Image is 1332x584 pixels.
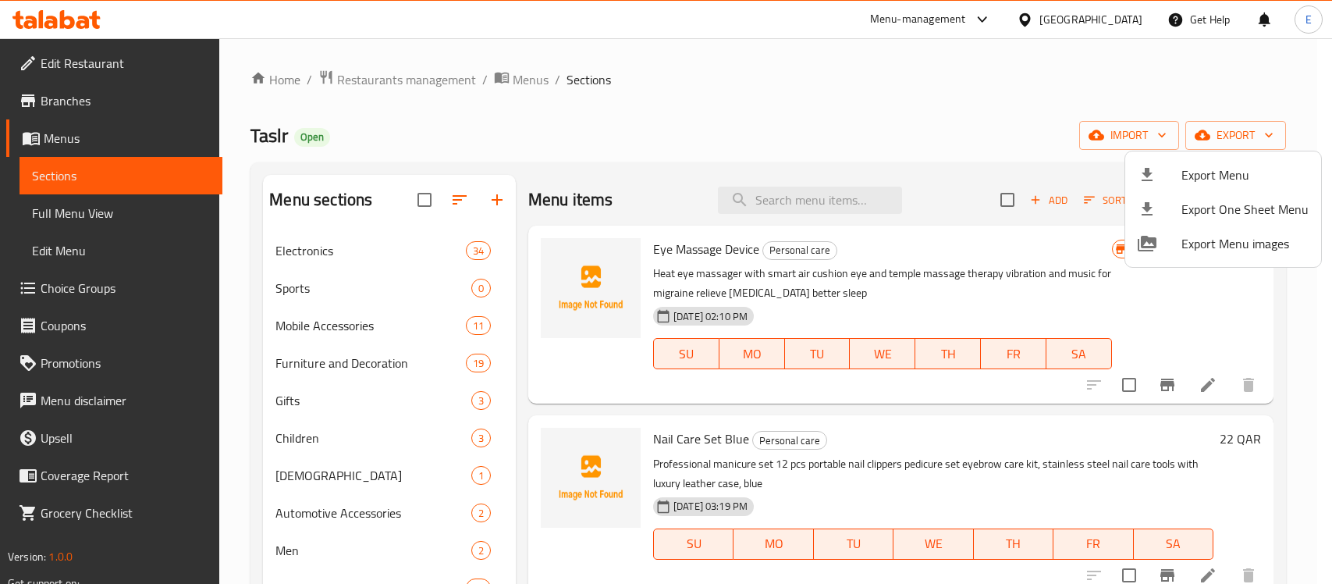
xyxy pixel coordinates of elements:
[1125,192,1321,226] li: Export one sheet menu items
[1181,166,1309,184] span: Export Menu
[1181,234,1309,253] span: Export Menu images
[1181,200,1309,219] span: Export One Sheet Menu
[1125,158,1321,192] li: Export menu items
[1125,226,1321,261] li: Export Menu images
